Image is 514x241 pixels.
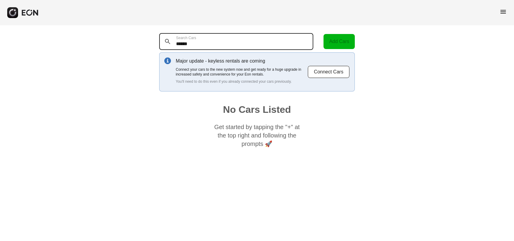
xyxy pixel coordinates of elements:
button: Connect Cars [308,66,350,78]
p: You'll need to do this even if you already connected your cars previously. [176,79,308,84]
span: menu [500,8,507,15]
label: Search Cars [176,36,196,40]
p: Connect your cars to the new system now and get ready for a huge upgrade in increased safety and ... [176,67,308,77]
p: Major update - keyless rentals are coming [176,57,308,65]
img: info [164,57,171,64]
p: Get started by tapping the "+" at the top right and following the prompts 🚀 [212,123,302,148]
h1: No Cars Listed [223,106,291,113]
